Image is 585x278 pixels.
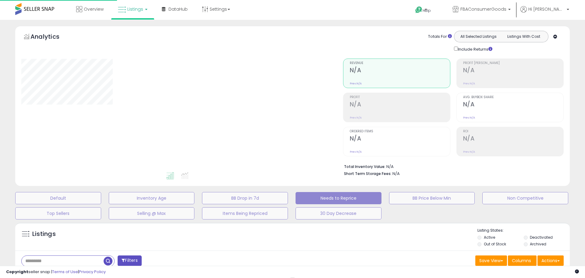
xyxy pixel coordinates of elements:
[463,150,475,154] small: Prev: N/A
[350,96,450,99] span: Profit
[109,207,195,219] button: Selling @ Max
[410,2,443,20] a: Help
[344,162,559,170] li: N/A
[296,192,381,204] button: Needs to Reprice
[202,207,288,219] button: Items Being Repriced
[428,34,452,40] div: Totals For
[350,101,450,109] h2: N/A
[528,6,565,12] span: Hi [PERSON_NAME]
[460,6,506,12] span: FBAConsumerGoods
[463,116,475,119] small: Prev: N/A
[350,62,450,65] span: Revenue
[463,96,563,99] span: Avg. Buybox Share
[520,6,569,20] a: Hi [PERSON_NAME]
[463,135,563,143] h2: N/A
[501,33,546,41] button: Listings With Cost
[15,192,101,204] button: Default
[350,150,362,154] small: Prev: N/A
[296,207,381,219] button: 30 Day Decrease
[456,33,501,41] button: All Selected Listings
[6,269,28,275] strong: Copyright
[415,6,423,14] i: Get Help
[350,130,450,133] span: Ordered Items
[109,192,195,204] button: Inventory Age
[482,192,568,204] button: Non Competitive
[449,45,500,52] div: Include Returns
[202,192,288,204] button: BB Drop in 7d
[392,171,400,176] span: N/A
[350,135,450,143] h2: N/A
[389,192,475,204] button: BB Price Below Min
[168,6,188,12] span: DataHub
[344,164,385,169] b: Total Inventory Value:
[350,82,362,85] small: Prev: N/A
[127,6,143,12] span: Listings
[463,62,563,65] span: Profit [PERSON_NAME]
[15,207,101,219] button: Top Sellers
[84,6,104,12] span: Overview
[6,269,106,275] div: seller snap | |
[463,67,563,75] h2: N/A
[30,32,71,42] h5: Analytics
[344,171,392,176] b: Short Term Storage Fees:
[423,8,431,13] span: Help
[350,67,450,75] h2: N/A
[463,130,563,133] span: ROI
[350,116,362,119] small: Prev: N/A
[463,82,475,85] small: Prev: N/A
[463,101,563,109] h2: N/A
